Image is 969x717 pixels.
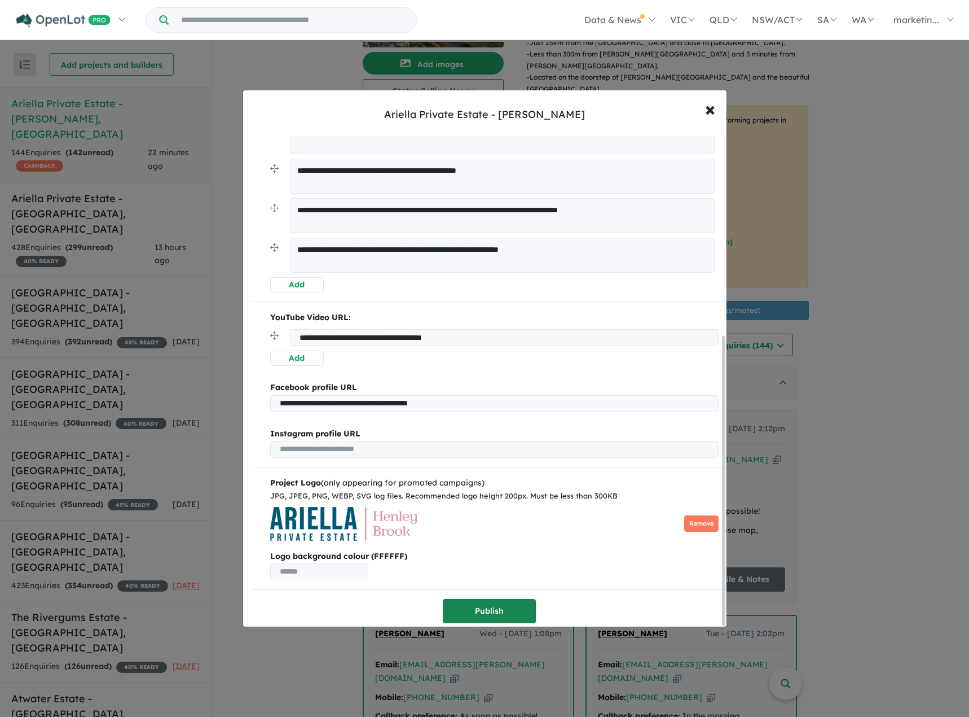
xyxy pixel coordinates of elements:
[16,14,111,28] img: Openlot PRO Logo White
[270,331,279,340] img: drag.svg
[270,490,719,502] div: JPG, JPEG, PNG, WEBP, SVG log files. Recommended logo height 200px. Must be less than 300KB
[705,97,715,121] span: ×
[893,14,939,25] span: marketin...
[270,277,324,292] button: Add
[171,8,415,32] input: Try estate name, suburb, builder or developer
[270,311,719,325] p: YouTube Video URL:
[384,107,585,122] div: Ariella Private Estate - [PERSON_NAME]
[270,507,417,541] img: Ariella%20Private%20Estate%20-%20Henley%20Brook___1739417608.png
[443,599,536,623] button: Publish
[270,382,357,392] b: Facebook profile URL
[270,550,719,563] b: Logo background colour (FFFFFF)
[270,478,321,488] b: Project Logo
[270,204,279,212] img: drag.svg
[684,515,719,532] button: Remove
[270,164,279,173] img: drag.svg
[270,243,279,252] img: drag.svg
[270,476,719,490] div: (only appearing for promoted campaigns)
[270,351,324,366] button: Add
[270,429,360,439] b: Instagram profile URL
